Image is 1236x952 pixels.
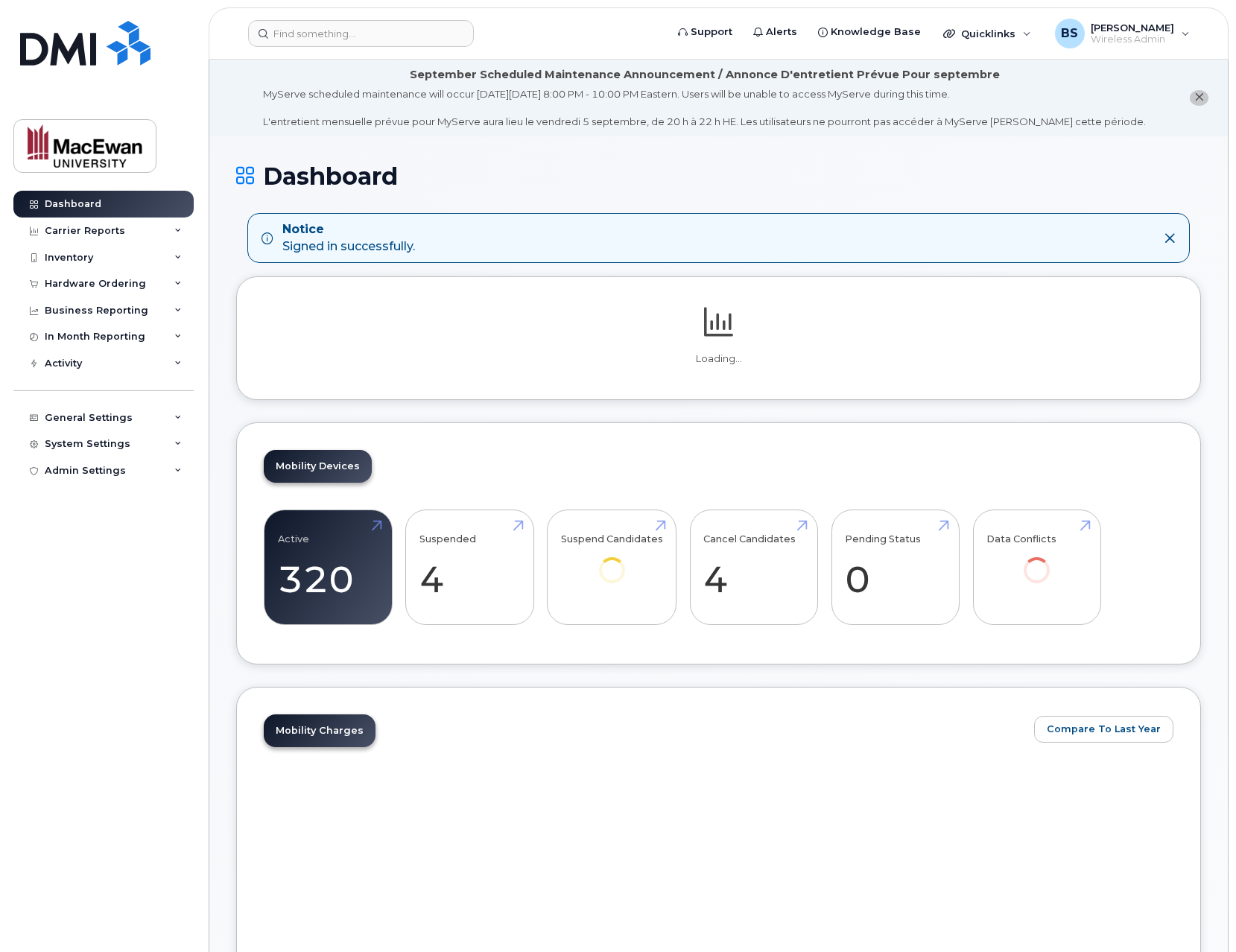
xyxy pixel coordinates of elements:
[264,450,372,483] a: Mobility Devices
[703,518,804,617] a: Cancel Candidates 4
[561,518,663,604] a: Suspend Candidates
[986,518,1087,604] a: Data Conflicts
[282,221,415,256] div: Signed in successfully.
[1047,722,1161,736] span: Compare To Last Year
[264,352,1173,366] p: Loading...
[236,163,1201,189] h1: Dashboard
[278,518,378,617] a: Active 320
[282,221,415,238] strong: Notice
[264,714,375,747] a: Mobility Charges
[410,67,1000,83] div: September Scheduled Maintenance Announcement / Annonce D'entretient Prévue Pour septembre
[263,87,1146,129] div: MyServe scheduled maintenance will occur [DATE][DATE] 8:00 PM - 10:00 PM Eastern. Users will be u...
[419,518,520,617] a: Suspended 4
[1190,90,1208,106] button: close notification
[1034,716,1173,743] button: Compare To Last Year
[845,518,945,617] a: Pending Status 0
